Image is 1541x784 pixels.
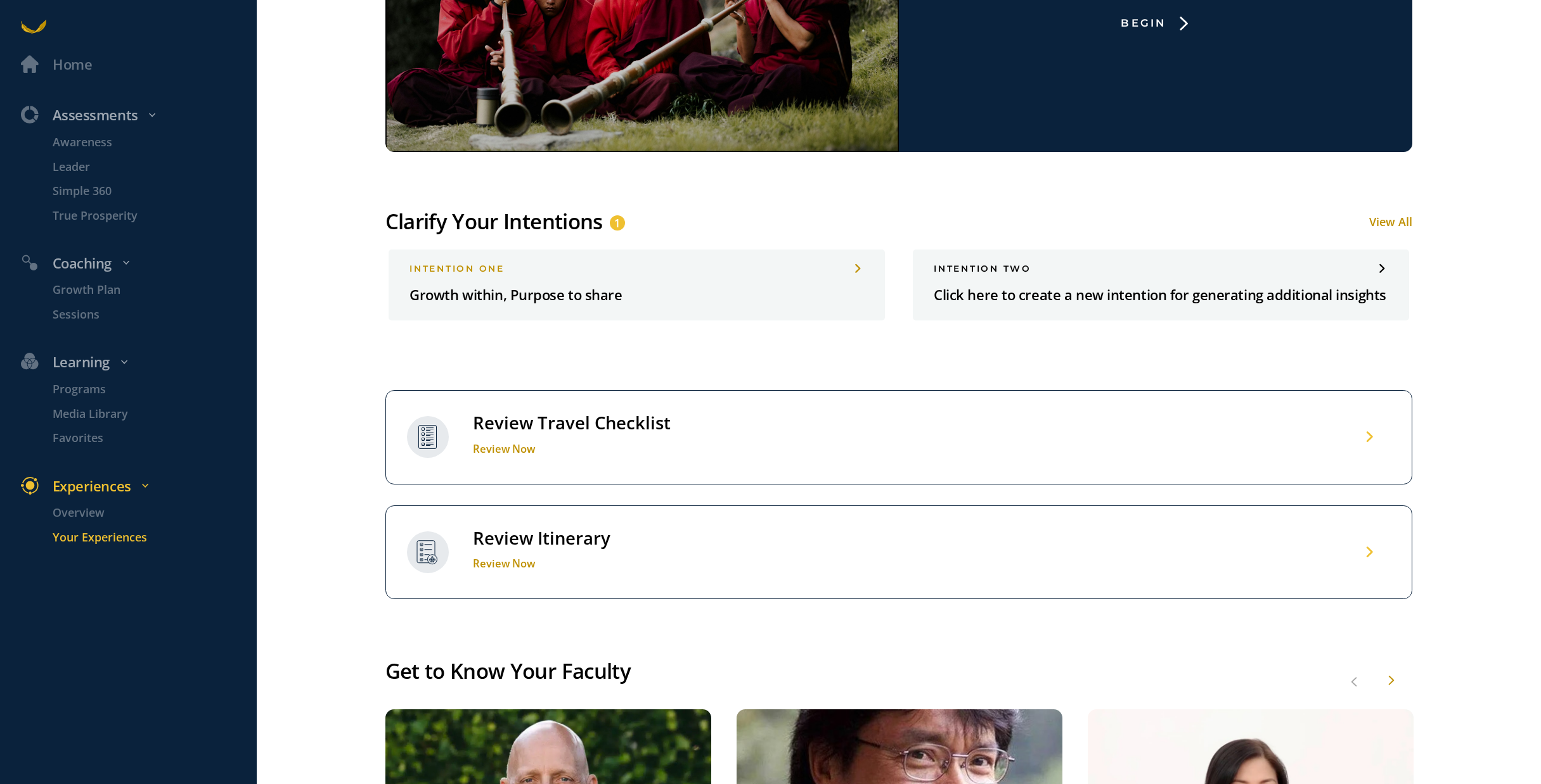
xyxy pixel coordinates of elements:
a: Awareness [32,134,257,151]
span: 1 [614,215,620,232]
p: Simple 360 [53,182,254,200]
div: Review Travel Checklist [473,412,671,434]
p: Growth within, Purpose to share [409,284,864,307]
p: True Prosperity [53,206,254,224]
div: Learning [11,351,264,374]
a: True Prosperity [32,206,257,224]
div: Review Itinerary [473,527,610,550]
p: Media Library [53,405,254,423]
a: Your Experiences [32,529,257,547]
a: Sessions [32,306,257,324]
p: Favorites [53,429,254,447]
div: Begin [1121,16,1166,30]
a: Favorites [32,429,257,447]
div: Home [53,53,92,76]
a: INTENTION twoClick here to create a new intention for generating additional insights [913,250,1409,320]
a: View All [1369,214,1412,229]
a: INTENTION oneGrowth within, Purpose to share [389,250,885,320]
div: INTENTION two [934,263,1388,274]
div: Assessments [11,104,264,127]
p: Growth Plan [53,281,254,299]
div: Coaching [11,252,264,275]
h1: Review Now [473,556,610,571]
a: Programs [32,381,257,398]
p: Programs [53,381,254,398]
p: Leader [53,158,254,175]
p: Overview [53,504,254,522]
p: Sessions [53,306,254,324]
p: Your Experiences [53,529,254,547]
p: Awareness [53,134,254,151]
a: Media Library [32,405,257,423]
div: Experiences [11,475,264,498]
h1: Review Now [473,441,671,456]
a: Leader [32,158,257,175]
div: Clarify Your Intentions [385,208,603,236]
a: Simple 360 [32,182,257,200]
a: Overview [32,504,257,522]
a: Growth Plan [32,281,257,299]
p: Click here to create a new intention for generating additional insights [934,284,1388,307]
div: INTENTION one [409,263,864,274]
div: Get to Know Your Faculty [385,655,1413,688]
